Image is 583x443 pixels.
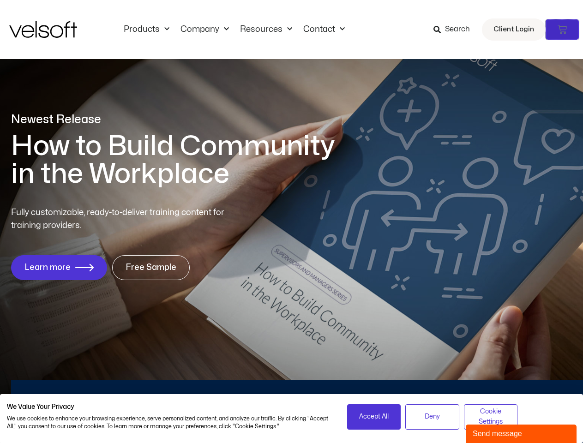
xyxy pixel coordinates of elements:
nav: Menu [118,24,350,35]
span: Accept All [359,412,389,422]
span: Free Sample [126,263,176,272]
a: ResourcesMenu Toggle [234,24,298,35]
a: Learn more [11,255,107,280]
h1: How to Build Community in the Workplace [11,132,348,188]
a: Free Sample [112,255,190,280]
a: ContactMenu Toggle [298,24,350,35]
a: ProductsMenu Toggle [118,24,175,35]
iframe: chat widget [466,423,578,443]
h2: We Value Your Privacy [7,403,333,411]
a: Search [433,22,476,37]
button: Accept all cookies [347,404,401,430]
p: Newest Release [11,112,348,128]
a: Client Login [482,18,546,41]
a: CompanyMenu Toggle [175,24,234,35]
span: Search [445,24,470,36]
span: Learn more [24,263,71,272]
span: Client Login [493,24,534,36]
span: Deny [425,412,440,422]
button: Adjust cookie preferences [464,404,518,430]
p: We use cookies to enhance your browsing experience, serve personalized content, and analyze our t... [7,415,333,431]
img: Velsoft Training Materials [9,21,77,38]
button: Deny all cookies [405,404,459,430]
p: Fully customizable, ready-to-deliver training content for training providers. [11,206,241,232]
span: Cookie Settings [470,407,512,427]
